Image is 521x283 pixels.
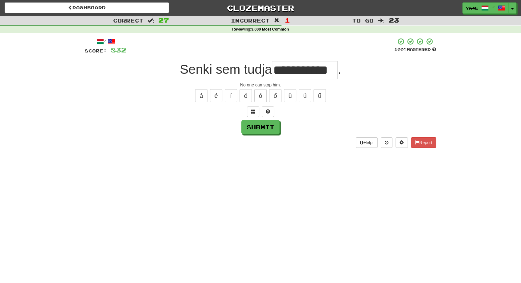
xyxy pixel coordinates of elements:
[492,5,495,9] span: /
[158,16,169,24] span: 27
[111,46,126,54] span: 832
[210,89,222,102] button: é
[85,48,107,53] span: Score:
[411,137,436,148] button: Report
[314,89,326,102] button: ű
[356,137,378,148] button: Help!
[5,2,169,13] a: Dashboard
[254,89,267,102] button: ó
[462,2,509,14] a: Ya4e /
[299,89,311,102] button: ú
[378,18,385,23] span: :
[178,2,343,13] a: Clozemaster
[85,38,126,45] div: /
[251,27,289,31] strong: 3,000 Most Common
[240,89,252,102] button: ö
[284,89,296,102] button: ü
[352,17,374,23] span: To go
[180,62,272,77] span: Senki sem tudja
[466,5,478,11] span: Ya4e
[262,106,274,117] button: Single letter hint - you only get 1 per sentence and score half the points! alt+h
[269,89,281,102] button: ő
[195,89,207,102] button: á
[231,17,270,23] span: Incorrect
[381,137,392,148] button: Round history (alt+y)
[113,17,143,23] span: Correct
[394,47,436,52] div: Mastered
[338,62,341,77] span: .
[247,106,259,117] button: Switch sentence to multiple choice alt+p
[148,18,154,23] span: :
[394,47,407,52] span: 100 %
[274,18,281,23] span: :
[389,16,399,24] span: 23
[85,82,436,88] div: No one can stop him.
[225,89,237,102] button: í
[285,16,290,24] span: 1
[241,120,280,134] button: Submit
